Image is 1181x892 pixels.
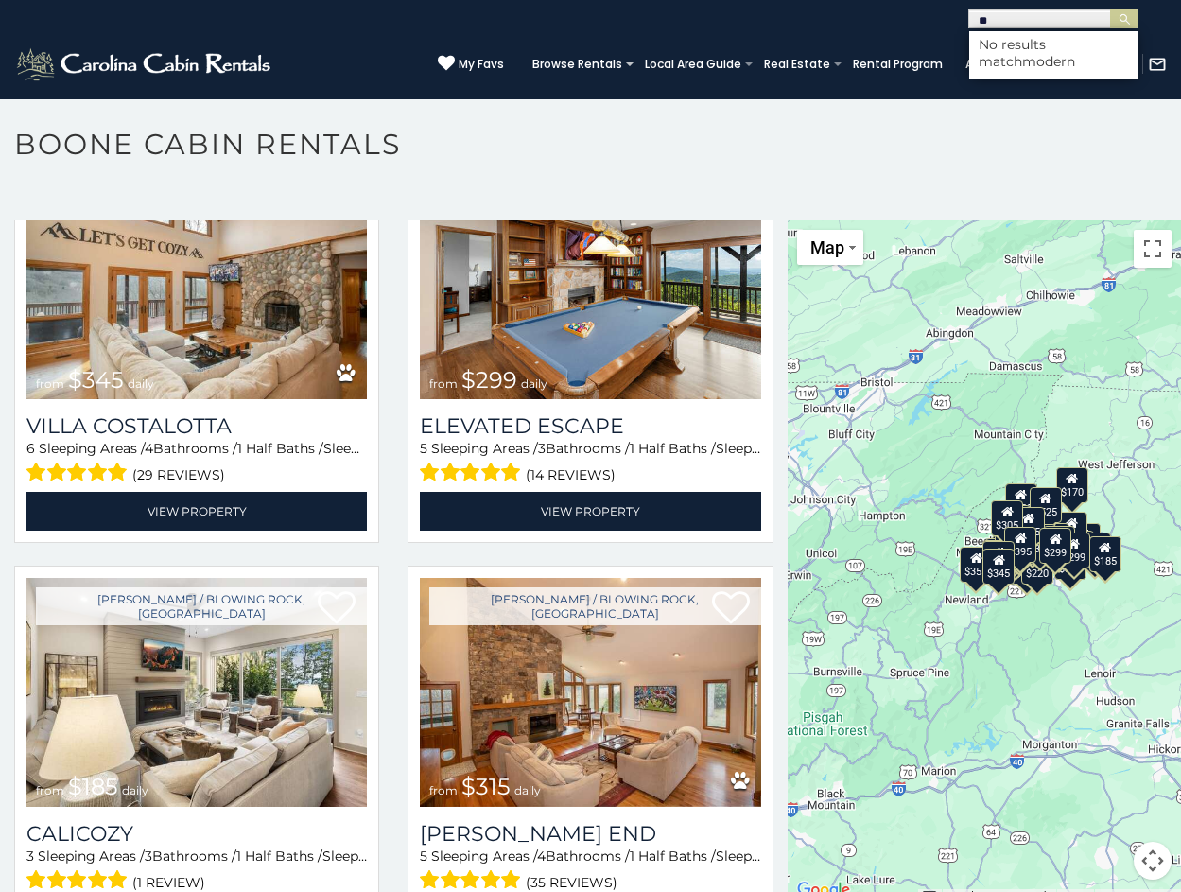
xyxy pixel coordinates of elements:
[526,463,616,487] span: (14 reviews)
[1053,543,1085,579] div: $325
[420,413,760,439] a: Elevated Escape
[36,376,64,391] span: from
[26,439,367,487] div: Sleeping Areas / Bathrooms / Sleeps:
[982,540,1015,576] div: $375
[420,821,760,847] h3: Moss End
[237,440,323,457] span: 1 Half Baths /
[1039,527,1071,563] div: $299
[420,171,760,399] img: Elevated Escape
[68,366,124,394] span: $345
[523,51,632,78] a: Browse Rentals
[810,237,844,257] span: Map
[843,51,952,78] a: Rental Program
[36,783,64,797] span: from
[26,821,367,847] a: Calicozy
[26,848,34,865] span: 3
[236,848,322,865] span: 1 Half Baths /
[1055,511,1087,547] div: $235
[26,492,367,531] a: View Property
[26,171,367,399] a: Villa Costalotta from $345 daily
[1079,532,1111,568] div: $355
[420,440,427,457] span: 5
[26,578,367,806] img: Calicozy
[1089,536,1121,572] div: $185
[635,51,751,78] a: Local Area Guide
[420,821,760,847] a: [PERSON_NAME] End
[26,440,35,457] span: 6
[1012,506,1044,542] div: $565
[956,51,1011,78] a: About
[1004,483,1036,519] div: $235
[429,376,458,391] span: from
[1057,533,1089,568] div: $299
[982,549,1015,585] div: $345
[1043,525,1075,561] div: $380
[538,440,546,457] span: 3
[420,578,760,806] a: Moss End from $315 daily
[1020,548,1052,584] div: $220
[514,783,541,797] span: daily
[145,848,152,865] span: 3
[1004,527,1036,563] div: $395
[1022,53,1075,70] span: modern
[630,848,716,865] span: 1 Half Baths /
[420,848,427,865] span: 5
[26,413,367,439] a: Villa Costalotta
[68,773,118,800] span: $185
[755,51,840,78] a: Real Estate
[420,492,760,531] a: View Property
[630,440,716,457] span: 1 Half Baths /
[1148,55,1167,74] img: mail-regular-white.png
[459,56,504,73] span: My Favs
[991,499,1023,535] div: $305
[537,848,546,865] span: 4
[1030,486,1062,522] div: $525
[1134,230,1172,268] button: Toggle fullscreen view
[960,547,992,583] div: $355
[438,55,504,74] a: My Favs
[36,587,367,625] a: [PERSON_NAME] / Blowing Rock, [GEOGRAPHIC_DATA]
[461,366,517,394] span: $299
[420,439,760,487] div: Sleeping Areas / Bathrooms / Sleeps:
[521,376,547,391] span: daily
[969,36,1138,70] li: No results match
[122,783,148,797] span: daily
[145,440,153,457] span: 4
[429,587,760,625] a: [PERSON_NAME] / Blowing Rock, [GEOGRAPHIC_DATA]
[1003,529,1035,565] div: $485
[26,578,367,806] a: Calicozy from $185 daily
[461,773,511,800] span: $315
[420,578,760,806] img: Moss End
[1055,467,1087,503] div: $170
[797,230,863,265] button: Change map style
[1134,842,1172,880] button: Map camera controls
[26,171,367,399] img: Villa Costalotta
[132,463,225,487] span: (29 reviews)
[14,45,276,83] img: White-1-2.png
[128,376,154,391] span: daily
[429,783,458,797] span: from
[420,171,760,399] a: Elevated Escape from $299 daily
